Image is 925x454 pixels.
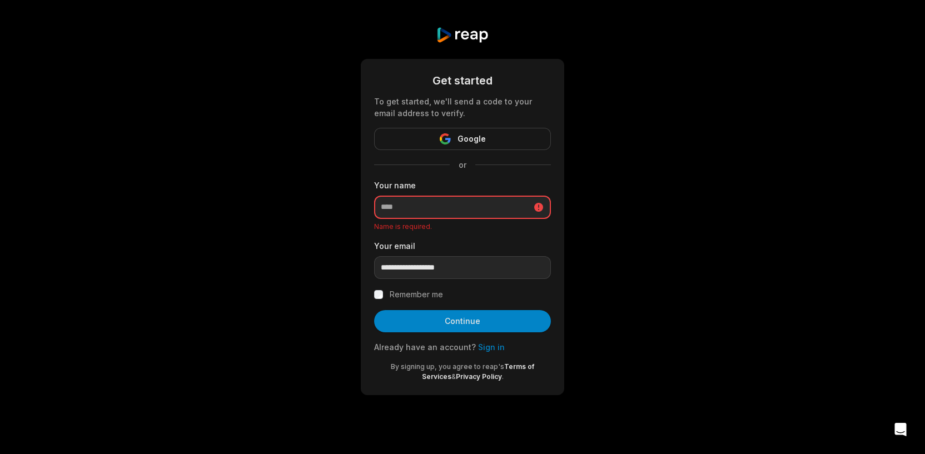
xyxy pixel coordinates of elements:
[374,128,551,150] button: Google
[887,416,914,443] div: Open Intercom Messenger
[451,372,456,381] span: &
[436,27,489,43] img: reap
[374,342,476,352] span: Already have an account?
[450,159,475,171] span: or
[456,372,502,381] a: Privacy Policy
[374,240,551,252] label: Your email
[391,362,504,371] span: By signing up, you agree to reap's
[374,179,551,191] label: Your name
[390,288,443,301] label: Remember me
[457,132,486,146] span: Google
[502,372,504,381] span: .
[478,342,505,352] a: Sign in
[374,222,551,231] p: Name is required.
[374,310,551,332] button: Continue
[374,96,551,119] div: To get started, we'll send a code to your email address to verify.
[374,72,551,89] div: Get started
